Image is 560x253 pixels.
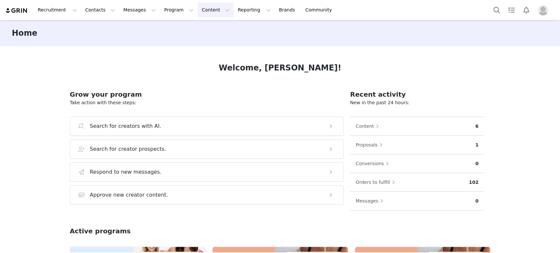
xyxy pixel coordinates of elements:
[234,3,275,17] button: Reporting
[70,117,344,136] button: Search for creators with AI.
[34,3,81,17] button: Recruitment
[519,3,533,17] button: Notifications
[475,142,479,148] p: 1
[90,145,166,153] h3: Search for creator prospects.
[350,89,484,99] h2: Recent activity
[70,163,344,182] button: Respond to new messages.
[534,5,555,15] button: Profile
[355,196,386,206] button: Messages
[219,62,342,74] h1: Welcome, [PERSON_NAME]!
[70,89,344,99] h2: Grow your program
[475,123,479,130] p: 6
[275,3,301,17] a: Brands
[489,3,504,17] button: Search
[301,3,339,17] a: Community
[504,3,519,17] a: Tasks
[90,168,162,176] h3: Respond to new messages.
[81,3,119,17] button: Contacts
[350,99,484,106] p: New in the past 24 hours:
[90,122,161,130] h3: Search for creators with AI.
[70,140,344,159] button: Search for creator prospects.
[90,191,168,199] h3: Approve new creator content.
[538,5,548,15] img: placeholder-profile.jpg
[70,185,344,204] button: Approve new creator content.
[475,160,479,167] p: 0
[355,177,398,187] button: Orders to fulfill
[469,179,478,186] p: 102
[355,121,382,131] button: Content
[119,3,160,17] button: Messages
[198,3,234,17] button: Content
[70,99,344,106] p: Take action with these steps:
[5,8,28,14] img: grin logo
[12,27,37,39] h3: Home
[355,140,386,150] button: Proposals
[70,226,131,236] h2: Active programs
[355,158,392,169] button: Conversions
[160,3,197,17] button: Program
[475,198,479,204] p: 0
